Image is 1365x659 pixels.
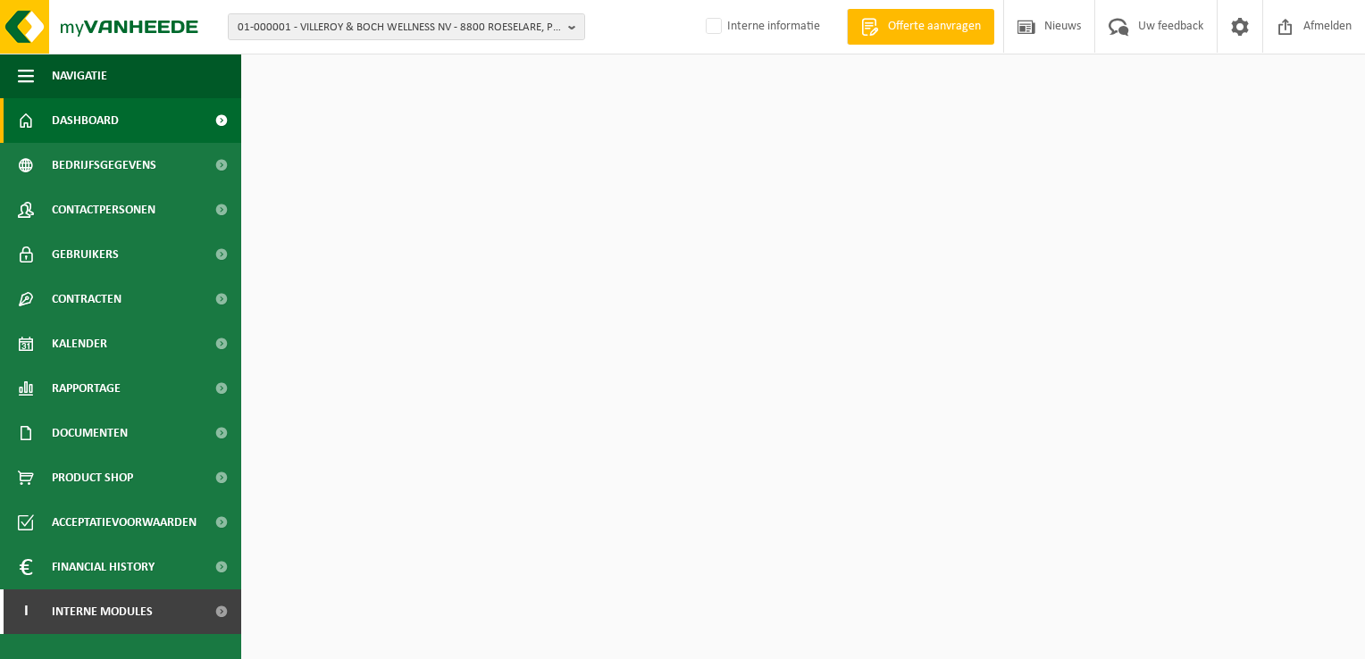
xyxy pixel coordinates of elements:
[52,500,197,545] span: Acceptatievoorwaarden
[52,54,107,98] span: Navigatie
[883,18,985,36] span: Offerte aanvragen
[702,13,820,40] label: Interne informatie
[52,188,155,232] span: Contactpersonen
[52,232,119,277] span: Gebruikers
[52,321,107,366] span: Kalender
[52,411,128,455] span: Documenten
[52,455,133,500] span: Product Shop
[52,277,121,321] span: Contracten
[52,143,156,188] span: Bedrijfsgegevens
[52,589,153,634] span: Interne modules
[228,13,585,40] button: 01-000001 - VILLEROY & BOCH WELLNESS NV - 8800 ROESELARE, POPULIERSTRAAT 1
[52,545,155,589] span: Financial History
[238,14,561,41] span: 01-000001 - VILLEROY & BOCH WELLNESS NV - 8800 ROESELARE, POPULIERSTRAAT 1
[52,366,121,411] span: Rapportage
[18,589,34,634] span: I
[52,98,119,143] span: Dashboard
[847,9,994,45] a: Offerte aanvragen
